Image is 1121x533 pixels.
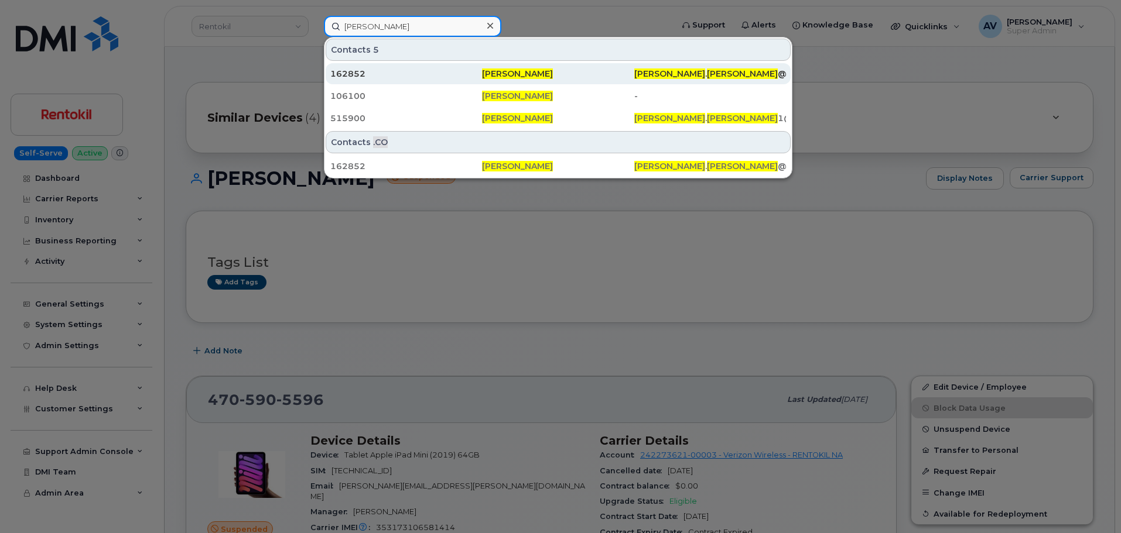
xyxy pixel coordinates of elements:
[326,131,791,153] div: Contacts
[634,113,705,123] span: [PERSON_NAME]
[634,90,786,102] div: -
[326,108,791,129] a: 515900[PERSON_NAME][PERSON_NAME].[PERSON_NAME]1@[PERSON_NAME][DOMAIN_NAME]
[482,161,553,171] span: [PERSON_NAME]
[326,63,791,84] a: 162852[PERSON_NAME][PERSON_NAME].[PERSON_NAME]@[PERSON_NAME][DOMAIN_NAME]
[330,68,482,80] div: 162852
[707,161,778,171] span: [PERSON_NAME]
[482,113,553,123] span: [PERSON_NAME]
[634,161,705,171] span: [PERSON_NAME]
[634,112,786,124] div: . 1@[PERSON_NAME][DOMAIN_NAME]
[326,39,791,61] div: Contacts
[330,160,482,172] div: 162852
[634,68,786,80] div: . @[PERSON_NAME][DOMAIN_NAME]
[326,85,791,106] a: 106100[PERSON_NAME]-
[707,113,778,123] span: [PERSON_NAME]
[707,68,778,79] span: [PERSON_NAME]
[482,91,553,101] span: [PERSON_NAME]
[373,44,379,56] span: 5
[482,68,553,79] span: [PERSON_NAME]
[1070,482,1112,524] iframe: Messenger Launcher
[330,90,482,102] div: 106100
[634,68,705,79] span: [PERSON_NAME]
[330,112,482,124] div: 515900
[634,160,786,172] div: . @[PERSON_NAME][DOMAIN_NAME]
[373,136,388,148] span: .CO
[326,156,791,177] a: 162852[PERSON_NAME][PERSON_NAME].[PERSON_NAME]@[PERSON_NAME][DOMAIN_NAME]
